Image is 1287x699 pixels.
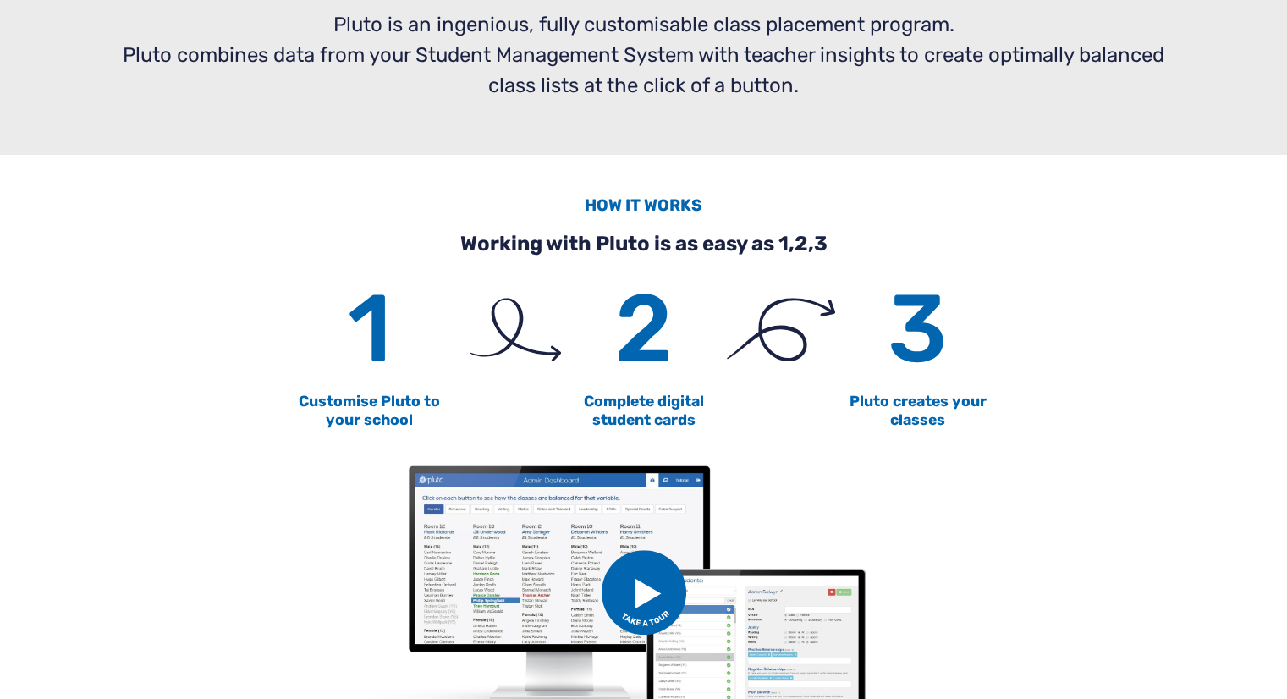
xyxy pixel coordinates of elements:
[106,9,1182,101] p: Pluto is an ingenious, fully customisable class placement program. Pluto combines data from your ...
[727,298,836,361] img: arrow_2.svg
[460,232,828,256] b: Working with Pluto is as easy as 1,2,3
[106,195,1182,222] h3: How it works
[791,272,1045,386] h6: 3
[470,298,561,361] img: arrow_1.svg
[517,393,771,428] h4: Complete digital student cards
[791,393,1045,428] h4: Pluto creates your classes
[517,272,771,386] h6: 2
[243,393,497,428] h4: Customise Pluto to your school
[243,272,497,386] h6: 1
[602,550,686,635] img: btn_take_tour.svg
